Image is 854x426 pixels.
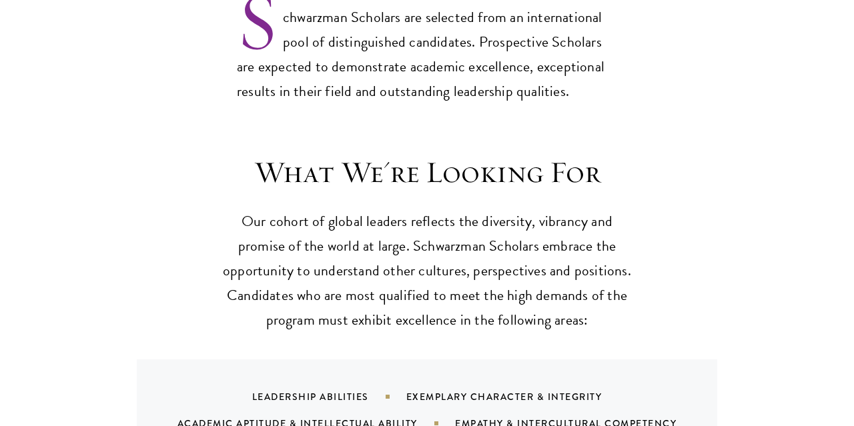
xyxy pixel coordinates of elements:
p: Our cohort of global leaders reflects the diversity, vibrancy and promise of the world at large. ... [220,209,634,333]
div: Leadership Abilities [252,390,406,403]
h3: What We're Looking For [220,154,634,191]
div: Exemplary Character & Integrity [406,390,636,403]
